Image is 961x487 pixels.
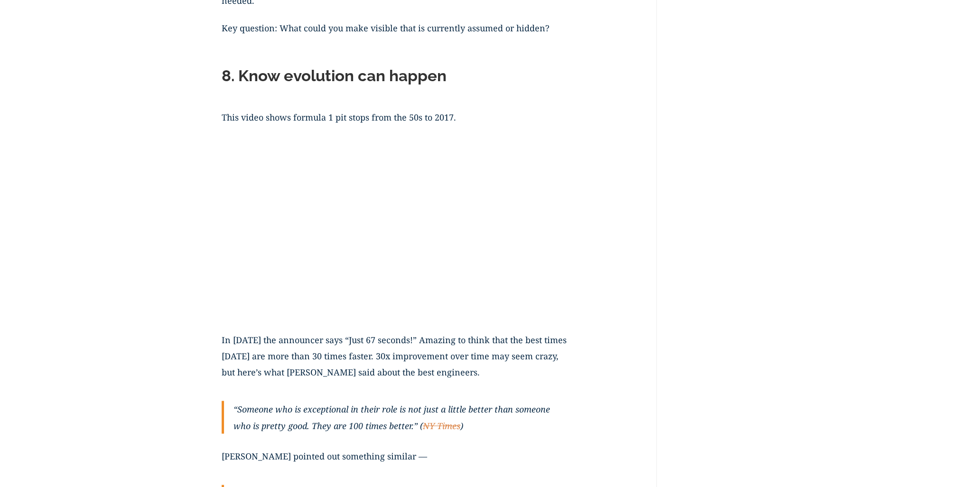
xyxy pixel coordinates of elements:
[233,401,568,433] p: “Someone who is exceptional in their role is not just a little better than someone who is pretty ...
[222,66,568,90] h2: 8. Know evolution can happen
[423,420,460,431] a: NY Times
[222,137,568,332] iframe: The Evolution of Formula 1 Pit Stops | RacerThoughts # 17
[222,20,568,47] p: Key question: What could you make visible that is currently assumed or hidden?
[222,332,568,392] p: In [DATE] the announcer says “Just 67 seconds!” Amazing to think that the best times [DATE] are m...
[222,109,568,137] p: This video shows formula 1 pit stops from the 50s to 2017.
[222,448,568,476] p: [PERSON_NAME] pointed out something similar —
